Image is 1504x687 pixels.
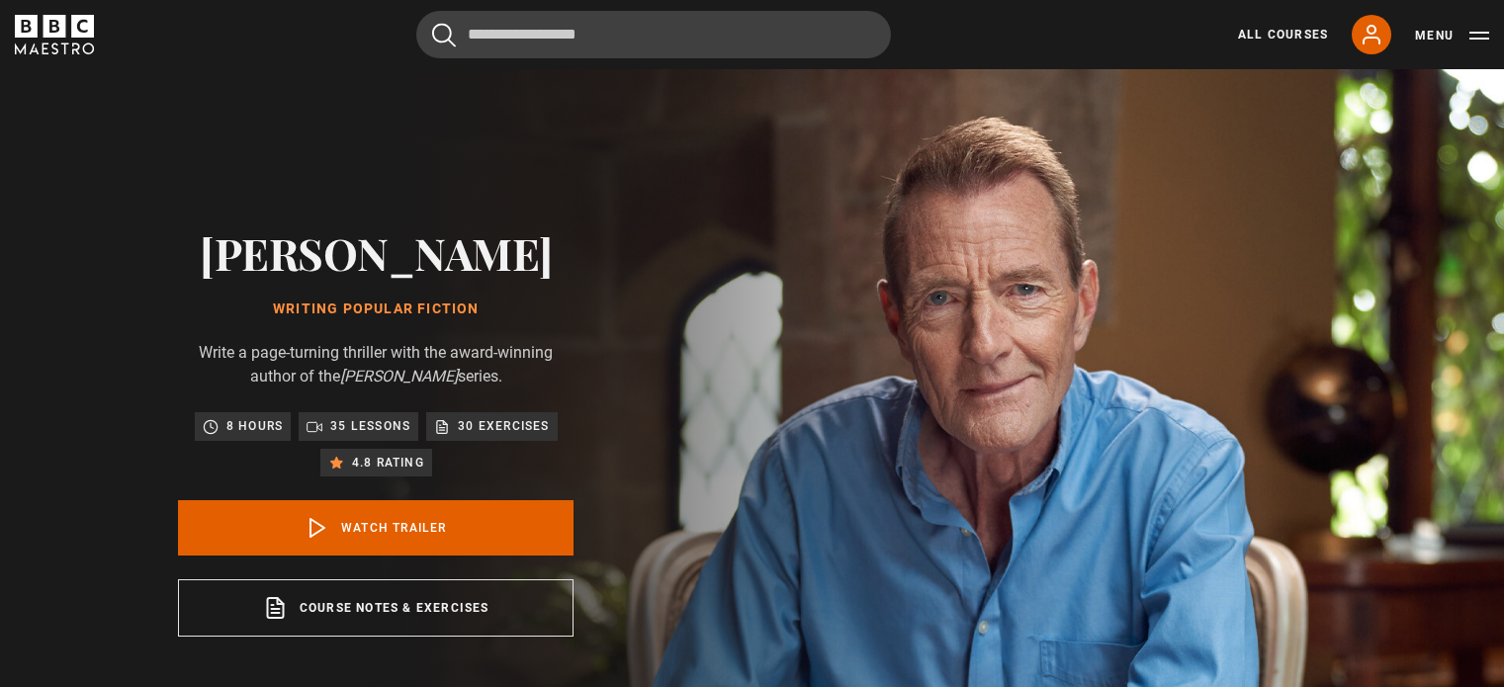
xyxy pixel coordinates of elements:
[178,500,574,556] a: Watch Trailer
[416,11,891,58] input: Search
[15,15,94,54] svg: BBC Maestro
[1415,26,1489,45] button: Toggle navigation
[1238,26,1328,43] a: All Courses
[226,416,283,436] p: 8 hours
[178,341,574,388] p: Write a page-turning thriller with the award-winning author of the series.
[330,416,410,436] p: 35 lessons
[340,367,458,386] i: [PERSON_NAME]
[352,453,424,472] p: 4.8 rating
[178,227,574,278] h2: [PERSON_NAME]
[432,23,456,47] button: Submit the search query
[178,301,574,317] h1: Writing Popular Fiction
[458,416,549,436] p: 30 exercises
[178,579,574,637] a: Course notes & exercises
